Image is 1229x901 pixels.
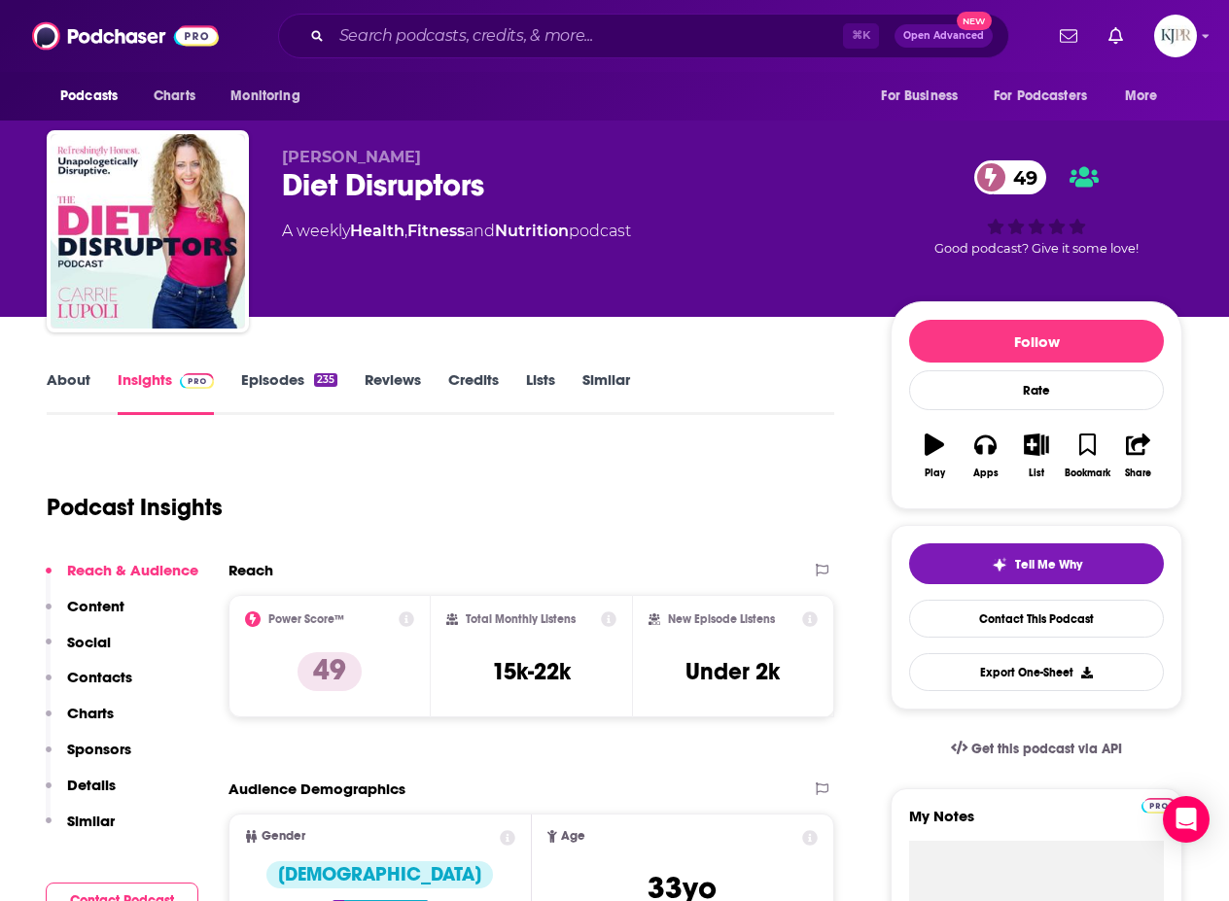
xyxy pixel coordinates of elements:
[1125,468,1151,479] div: Share
[1011,421,1062,491] button: List
[46,561,198,597] button: Reach & Audience
[909,421,960,491] button: Play
[1065,468,1110,479] div: Bookmark
[526,370,555,415] a: Lists
[994,83,1087,110] span: For Podcasters
[974,160,1047,194] a: 49
[925,468,945,479] div: Play
[685,657,780,686] h3: Under 2k
[46,668,132,704] button: Contacts
[266,861,493,888] div: [DEMOGRAPHIC_DATA]
[46,704,114,740] button: Charts
[332,20,843,52] input: Search podcasts, credits, & more...
[960,421,1010,491] button: Apps
[1141,795,1176,814] a: Pro website
[217,78,325,115] button: open menu
[561,830,585,843] span: Age
[495,222,569,240] a: Nutrition
[365,370,421,415] a: Reviews
[46,776,116,812] button: Details
[994,160,1047,194] span: 49
[1113,421,1164,491] button: Share
[228,780,405,798] h2: Audience Demographics
[67,704,114,722] p: Charts
[46,633,111,669] button: Social
[298,652,362,691] p: 49
[1163,796,1210,843] div: Open Intercom Messenger
[1111,78,1182,115] button: open menu
[241,370,337,415] a: Episodes235
[154,83,195,110] span: Charts
[1154,15,1197,57] button: Show profile menu
[67,812,115,830] p: Similar
[582,370,630,415] a: Similar
[67,633,111,651] p: Social
[282,148,421,166] span: [PERSON_NAME]
[492,657,571,686] h3: 15k-22k
[230,83,299,110] span: Monitoring
[935,725,1138,773] a: Get this podcast via API
[407,222,465,240] a: Fitness
[46,812,115,848] button: Similar
[973,468,999,479] div: Apps
[1141,798,1176,814] img: Podchaser Pro
[51,134,245,329] img: Diet Disruptors
[466,612,576,626] h2: Total Monthly Listens
[957,12,992,30] span: New
[1052,19,1085,52] a: Show notifications dropdown
[934,241,1139,256] span: Good podcast? Give it some love!
[262,830,305,843] span: Gender
[448,370,499,415] a: Credits
[867,78,982,115] button: open menu
[118,370,214,415] a: InsightsPodchaser Pro
[228,561,273,579] h2: Reach
[1101,19,1131,52] a: Show notifications dropdown
[909,653,1164,691] button: Export One-Sheet
[67,740,131,758] p: Sponsors
[314,373,337,387] div: 235
[981,78,1115,115] button: open menu
[881,83,958,110] span: For Business
[67,561,198,579] p: Reach & Audience
[909,320,1164,363] button: Follow
[465,222,495,240] span: and
[268,612,344,626] h2: Power Score™
[1125,83,1158,110] span: More
[32,17,219,54] img: Podchaser - Follow, Share and Rate Podcasts
[180,373,214,389] img: Podchaser Pro
[1029,468,1044,479] div: List
[141,78,207,115] a: Charts
[47,370,90,415] a: About
[909,543,1164,584] button: tell me why sparkleTell Me Why
[350,222,404,240] a: Health
[903,31,984,41] span: Open Advanced
[1154,15,1197,57] span: Logged in as KJPRpodcast
[992,557,1007,572] img: tell me why sparkle
[1154,15,1197,57] img: User Profile
[668,612,775,626] h2: New Episode Listens
[1015,557,1082,572] span: Tell Me Why
[47,78,143,115] button: open menu
[909,370,1164,410] div: Rate
[67,597,124,615] p: Content
[1062,421,1112,491] button: Bookmark
[971,741,1122,757] span: Get this podcast via API
[909,600,1164,638] a: Contact This Podcast
[46,740,131,776] button: Sponsors
[67,668,132,686] p: Contacts
[47,493,223,522] h1: Podcast Insights
[46,597,124,633] button: Content
[67,776,116,794] p: Details
[909,807,1164,841] label: My Notes
[404,222,407,240] span: ,
[895,24,993,48] button: Open AdvancedNew
[282,220,631,243] div: A weekly podcast
[843,23,879,49] span: ⌘ K
[278,14,1009,58] div: Search podcasts, credits, & more...
[891,148,1182,268] div: 49Good podcast? Give it some love!
[60,83,118,110] span: Podcasts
